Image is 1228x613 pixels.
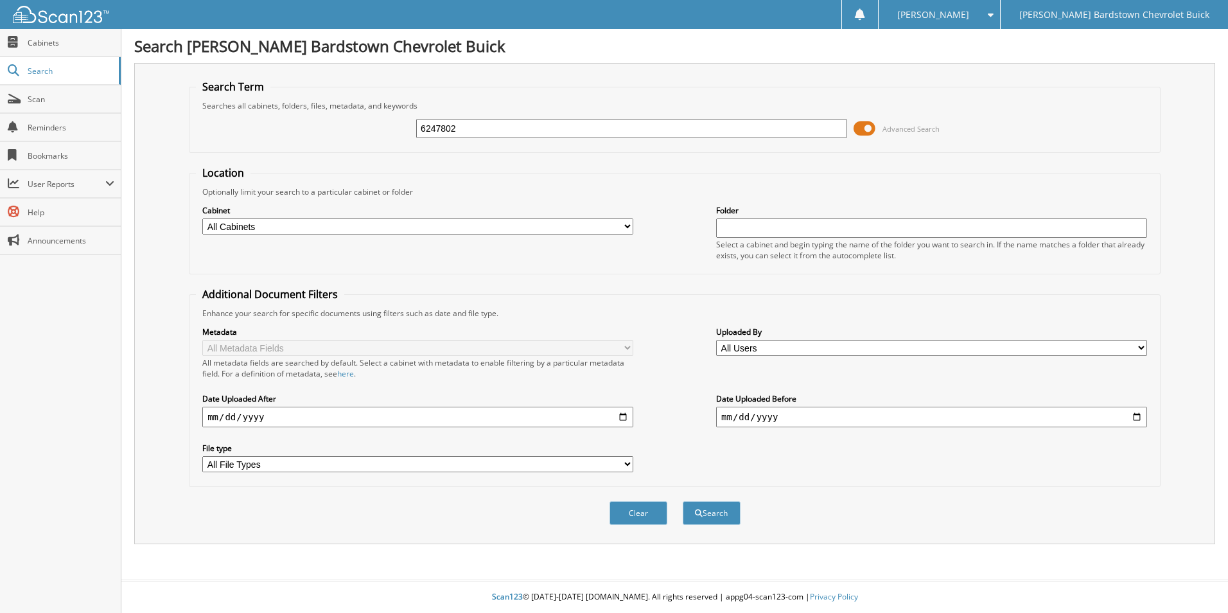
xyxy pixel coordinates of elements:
[28,150,114,161] span: Bookmarks
[202,407,633,427] input: start
[810,591,858,602] a: Privacy Policy
[1019,11,1209,19] span: [PERSON_NAME] Bardstown Chevrolet Buick
[196,308,1153,319] div: Enhance your search for specific documents using filters such as date and file type.
[134,35,1215,57] h1: Search [PERSON_NAME] Bardstown Chevrolet Buick
[1164,551,1228,613] iframe: Chat Widget
[28,122,114,133] span: Reminders
[716,239,1147,261] div: Select a cabinet and begin typing the name of the folder you want to search in. If the name match...
[202,205,633,216] label: Cabinet
[196,100,1153,111] div: Searches all cabinets, folders, files, metadata, and keywords
[202,443,633,454] label: File type
[28,37,114,48] span: Cabinets
[337,368,354,379] a: here
[716,393,1147,404] label: Date Uploaded Before
[13,6,109,23] img: scan123-logo-white.svg
[882,124,940,134] span: Advanced Search
[196,186,1153,197] div: Optionally limit your search to a particular cabinet or folder
[28,179,105,190] span: User Reports
[196,166,250,180] legend: Location
[196,80,270,94] legend: Search Term
[202,393,633,404] label: Date Uploaded After
[716,326,1147,337] label: Uploaded By
[683,501,741,525] button: Search
[492,591,523,602] span: Scan123
[196,287,344,301] legend: Additional Document Filters
[202,326,633,337] label: Metadata
[28,94,114,105] span: Scan
[897,11,969,19] span: [PERSON_NAME]
[202,357,633,379] div: All metadata fields are searched by default. Select a cabinet with metadata to enable filtering b...
[610,501,667,525] button: Clear
[716,407,1147,427] input: end
[716,205,1147,216] label: Folder
[121,582,1228,613] div: © [DATE]-[DATE] [DOMAIN_NAME]. All rights reserved | appg04-scan123-com |
[28,66,112,76] span: Search
[28,235,114,246] span: Announcements
[28,207,114,218] span: Help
